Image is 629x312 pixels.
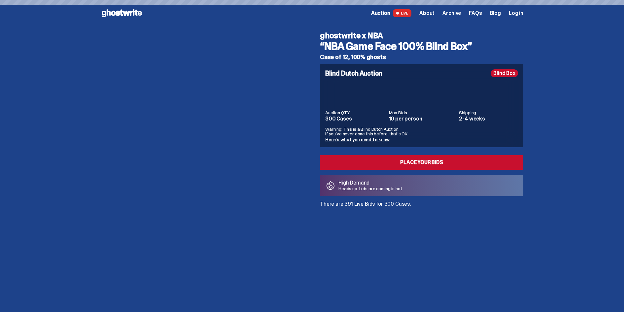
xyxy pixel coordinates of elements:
dd: 300 Cases [325,116,385,121]
p: There are 391 Live Bids for 300 Cases. [320,201,523,207]
p: Heads up: bids are coming in hot [338,186,402,191]
span: Auction [371,11,390,16]
dd: 10 per person [389,116,455,121]
p: Warning: This is a Blind Dutch Auction. If you’ve never done this before, that’s OK. [325,127,518,136]
p: High Demand [338,180,402,186]
a: About [419,11,435,16]
dt: Auction QTY [325,110,385,115]
dt: Max Bids [389,110,455,115]
h3: “NBA Game Face 100% Blind Box” [320,41,523,52]
dd: 2-4 weeks [459,116,518,121]
a: Place your Bids [320,155,523,170]
a: Blog [490,11,501,16]
span: LIVE [393,9,412,17]
h5: Case of 12, 100% ghosts [320,54,523,60]
a: Archive [442,11,461,16]
a: Log in [509,11,523,16]
a: Auction LIVE [371,9,411,17]
h4: Blind Dutch Auction [325,70,382,77]
dt: Shipping [459,110,518,115]
div: Blind Box [491,69,518,77]
a: FAQs [469,11,482,16]
a: Here's what you need to know [325,137,390,143]
h4: ghostwrite x NBA [320,32,523,40]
